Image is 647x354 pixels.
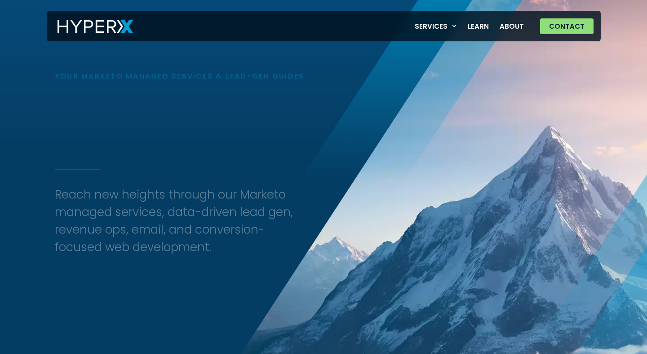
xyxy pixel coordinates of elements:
h1: Your Marketo Managed Services & Lead-Gen Guides [55,72,394,80]
a: Learn [462,17,494,35]
a: Services [409,17,462,35]
a: Contact [540,18,594,34]
span: Contact [549,23,585,30]
h3: Reach new heights through our Marketo managed services, data-driven lead gen, revenue ops, email,... [55,186,310,256]
a: About [494,17,529,35]
nav: Menu [409,17,529,35]
img: HyperX Logo [58,20,133,33]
